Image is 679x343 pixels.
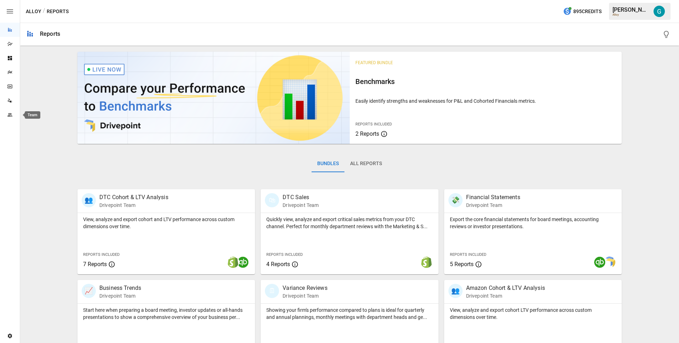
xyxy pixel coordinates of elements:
[266,216,433,230] p: Quickly view, analyze and export critical sales metrics from your DTC channel. Perfect for monthl...
[266,307,433,321] p: Showing your firm's performance compared to plans is ideal for quarterly and annual plannings, mo...
[466,284,545,292] p: Amazon Cohort & LTV Analysis
[40,30,60,37] div: Reports
[604,257,615,268] img: smart model
[265,284,279,298] div: 🗓
[573,7,602,16] span: 895 Credits
[466,193,520,202] p: Financial Statements
[560,5,604,18] button: 895Credits
[450,307,616,321] p: View, analyze and export cohort LTV performance across custom dimensions over time.
[99,292,141,299] p: Drivepoint Team
[344,155,388,172] button: All Reports
[613,13,649,16] div: Alloy
[265,193,279,207] div: 🛍
[283,292,327,299] p: Drivepoint Team
[450,252,486,257] span: Reports Included
[82,284,96,298] div: 📈
[266,261,290,268] span: 4 Reports
[283,193,319,202] p: DTC Sales
[25,111,40,119] div: Team
[83,252,120,257] span: Reports Included
[450,216,616,230] p: Export the core financial statements for board meetings, accounting reviews or investor presentat...
[355,97,616,105] p: Easily identify strengths and weaknesses for P&L and Cohorted Financials metrics.
[83,261,107,268] span: 7 Reports
[448,193,463,207] div: 💸
[649,1,669,21] button: Gavin Acres
[613,6,649,13] div: [PERSON_NAME]
[448,284,463,298] div: 👥
[83,307,249,321] p: Start here when preparing a board meeting, investor updates or all-hands presentations to show a ...
[466,202,520,209] p: Drivepoint Team
[43,7,45,16] div: /
[312,155,344,172] button: Bundles
[99,202,168,209] p: Drivepoint Team
[421,257,432,268] img: shopify
[83,216,249,230] p: View, analyze and export cohort and LTV performance across custom dimensions over time.
[77,52,350,144] img: video thumbnail
[355,122,392,126] span: Reports Included
[283,202,319,209] p: Drivepoint Team
[237,257,249,268] img: quickbooks
[99,193,168,202] p: DTC Cohort & LTV Analysis
[283,284,327,292] p: Variance Reviews
[450,261,474,268] span: 5 Reports
[355,76,616,87] h6: Benchmarks
[82,193,96,207] div: 👥
[654,6,665,17] img: Gavin Acres
[466,292,545,299] p: Drivepoint Team
[266,252,303,257] span: Reports Included
[355,130,379,137] span: 2 Reports
[355,60,393,65] span: Featured Bundle
[594,257,605,268] img: quickbooks
[227,257,239,268] img: shopify
[99,284,141,292] p: Business Trends
[26,7,41,16] button: Alloy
